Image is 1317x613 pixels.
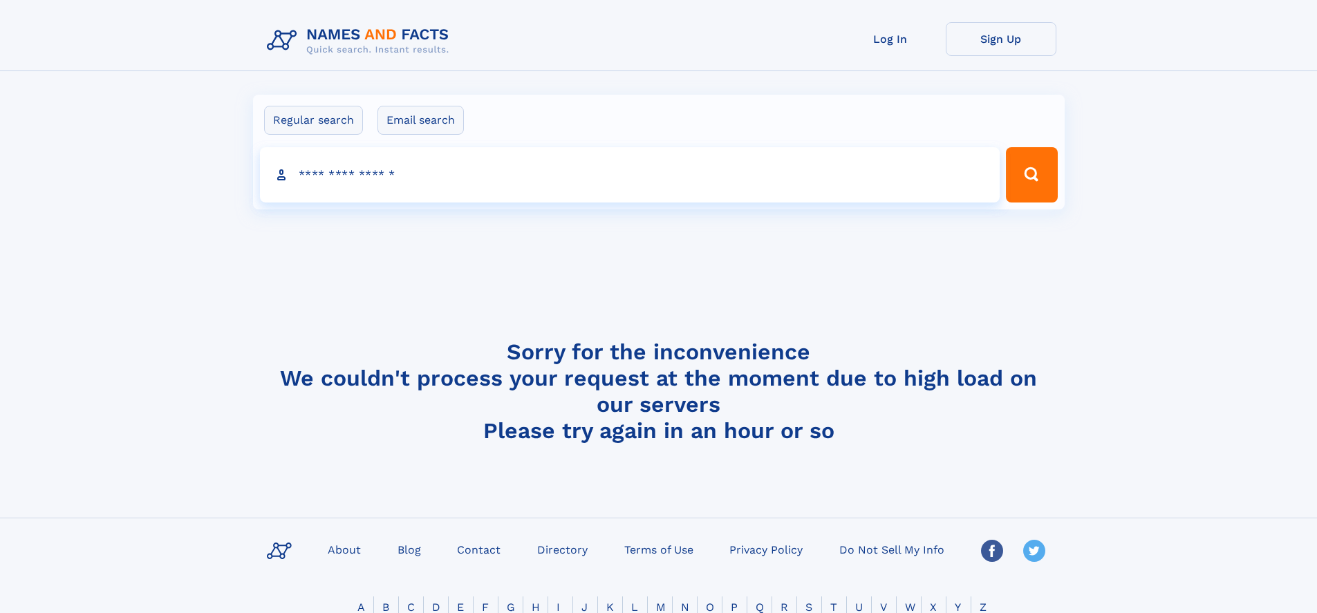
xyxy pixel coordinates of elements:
a: Terms of Use [619,539,699,559]
a: Log In [835,22,946,56]
a: Contact [451,539,506,559]
a: Privacy Policy [724,539,808,559]
img: Facebook [981,540,1003,562]
a: Directory [532,539,593,559]
h4: Sorry for the inconvenience We couldn't process your request at the moment due to high load on ou... [261,339,1056,444]
button: Search Button [1006,147,1057,202]
a: About [322,539,366,559]
label: Email search [377,106,464,135]
label: Regular search [264,106,363,135]
a: Sign Up [946,22,1056,56]
a: Blog [392,539,427,559]
img: Twitter [1023,540,1045,562]
img: Logo Names and Facts [261,22,460,59]
a: Do Not Sell My Info [834,539,950,559]
input: search input [260,147,1000,202]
